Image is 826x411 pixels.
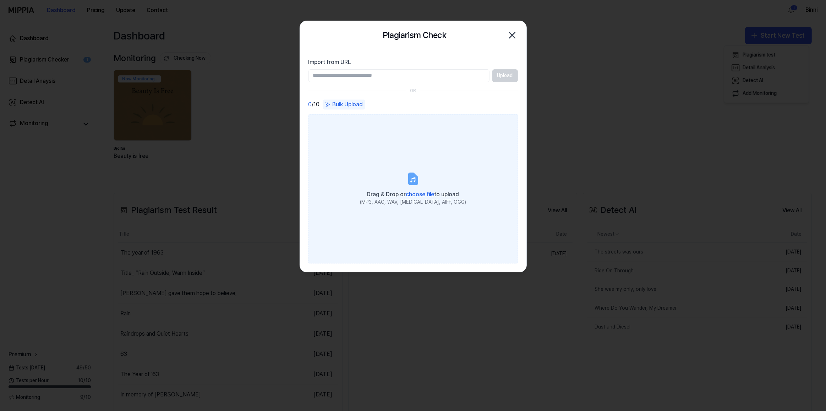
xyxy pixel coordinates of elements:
[410,88,416,94] div: OR
[383,28,446,42] h2: Plagiarism Check
[367,191,459,198] span: Drag & Drop or to upload
[323,100,365,110] button: Bulk Upload
[360,199,466,206] div: (MP3, AAC, WAV, [MEDICAL_DATA], AIFF, OGG)
[406,191,434,198] span: choose file
[308,100,312,109] span: 0
[308,100,320,110] div: / 10
[308,58,518,66] label: Import from URL
[323,100,365,110] div: Bulk Upload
